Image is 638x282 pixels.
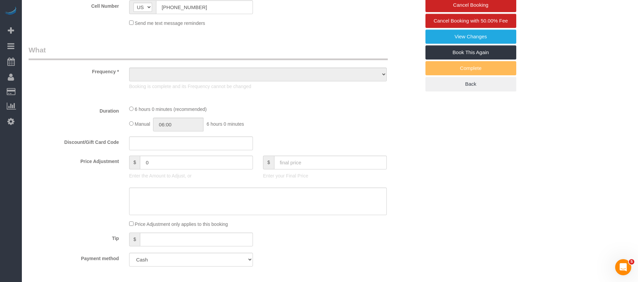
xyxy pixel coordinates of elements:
span: 6 hours 0 minutes [207,121,244,127]
label: Tip [24,233,124,242]
p: Booking is complete and its Frequency cannot be changed [129,83,387,90]
a: Cancel Booking with 50.00% Fee [425,14,516,28]
span: $ [263,156,274,169]
span: 5 [629,259,634,265]
span: Cancel Booking with 50.00% Fee [434,18,508,24]
span: 6 hours 0 minutes (recommended) [135,107,207,112]
p: Enter the Amount to Adjust, or [129,172,253,179]
label: Discount/Gift Card Code [24,136,124,146]
p: Enter your Final Price [263,172,387,179]
iframe: Intercom live chat [615,259,631,275]
label: Cell Number [24,0,124,9]
input: final price [274,156,387,169]
label: Price Adjustment [24,156,124,165]
img: Automaid Logo [4,7,17,16]
span: $ [129,233,140,246]
input: Cell Number [156,0,253,14]
a: Back [425,77,516,91]
label: Payment method [24,253,124,262]
a: Book This Again [425,45,516,59]
label: Frequency * [24,66,124,75]
span: $ [129,156,140,169]
span: Manual [135,121,150,127]
span: Send me text message reminders [135,21,205,26]
a: View Changes [425,30,516,44]
label: Duration [24,105,124,114]
span: Price Adjustment only applies to this booking [135,221,228,227]
legend: What [29,45,388,60]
